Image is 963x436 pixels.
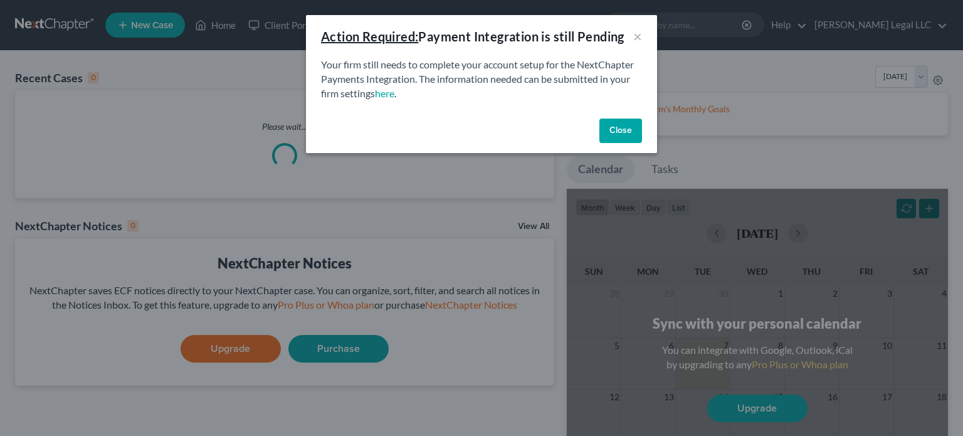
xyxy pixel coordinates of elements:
a: here [375,87,394,99]
p: Your firm still needs to complete your account setup for the NextChapter Payments Integration. Th... [321,58,642,101]
div: Payment Integration is still Pending [321,28,624,45]
u: Action Required: [321,29,418,44]
button: × [633,29,642,44]
button: Close [599,119,642,144]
